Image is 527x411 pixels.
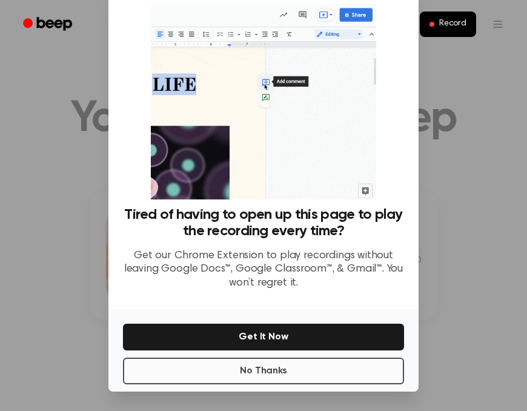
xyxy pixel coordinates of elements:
[151,4,376,199] img: Beep extension in action
[420,12,476,37] button: Record
[483,10,512,39] button: Open menu
[123,207,404,239] h3: Tired of having to open up this page to play the recording every time?
[439,19,466,30] span: Record
[123,249,404,290] p: Get our Chrome Extension to play recordings without leaving Google Docs™, Google Classroom™, & Gm...
[15,13,83,36] a: Beep
[123,358,404,384] button: No Thanks
[123,324,404,350] button: Get It Now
